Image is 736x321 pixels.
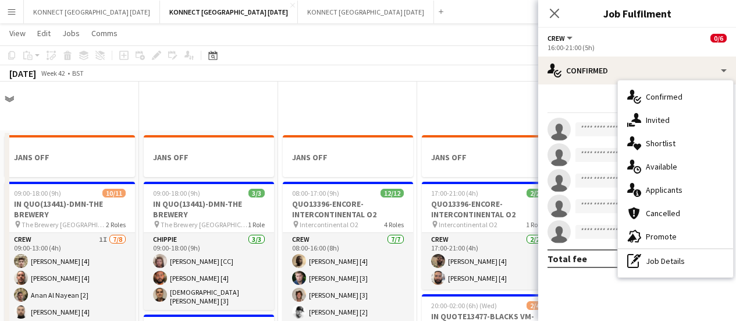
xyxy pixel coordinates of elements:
[248,189,265,197] span: 3/3
[37,28,51,38] span: Edit
[144,152,274,163] h3: JANS OFF
[38,69,67,77] span: Week 42
[283,152,413,163] h3: JANS OFF
[87,26,122,41] a: Comms
[618,249,733,273] div: Job Details
[381,189,404,197] span: 12/12
[144,135,274,177] app-job-card: JANS OFF
[161,220,248,229] span: The Brewery [GEOGRAPHIC_DATA], [STREET_ADDRESS]
[153,189,200,197] span: 09:00-18:00 (9h)
[298,1,434,23] button: KONNECT [GEOGRAPHIC_DATA] [DATE]
[9,68,36,79] div: [DATE]
[527,301,543,310] span: 2/4
[384,220,404,229] span: 4 Roles
[22,220,106,229] span: The Brewery [GEOGRAPHIC_DATA], [STREET_ADDRESS]
[646,91,682,102] span: Confirmed
[72,69,84,77] div: BST
[431,301,497,310] span: 20:00-02:00 (6h) (Wed)
[14,189,61,197] span: 09:00-18:00 (9h)
[33,26,55,41] a: Edit
[248,220,265,229] span: 1 Role
[144,199,274,220] h3: IN QUO(13441)-DMN-THE BREWERY
[547,34,574,43] button: Crew
[292,189,339,197] span: 08:00-17:00 (9h)
[710,34,727,43] span: 0/6
[144,233,274,310] app-card-role: CHIPPIE3/309:00-18:00 (9h)[PERSON_NAME] [CC][PERSON_NAME] [4][DEMOGRAPHIC_DATA][PERSON_NAME] [3]
[538,6,736,21] h3: Job Fulfilment
[646,138,675,149] span: Shortlist
[102,189,126,197] span: 10/11
[422,135,552,177] app-job-card: JANS OFF
[5,199,135,220] h3: IN QUO(13441)-DMN-THE BREWERY
[646,231,677,242] span: Promote
[431,189,478,197] span: 17:00-21:00 (4h)
[422,233,552,290] app-card-role: Crew2/217:00-21:00 (4h)[PERSON_NAME] [4][PERSON_NAME] [4]
[160,1,298,23] button: KONNECT [GEOGRAPHIC_DATA] [DATE]
[538,57,736,84] div: Confirmed
[58,26,84,41] a: Jobs
[547,43,727,52] div: 16:00-21:00 (5h)
[526,220,543,229] span: 1 Role
[5,135,135,177] app-job-card: JANS OFF
[283,199,413,220] h3: QUO13396-ENCORE-INTERCONTINENTAL O2
[283,135,413,177] app-job-card: JANS OFF
[527,189,543,197] span: 2/2
[422,152,552,163] h3: JANS OFF
[646,208,680,218] span: Cancelled
[439,220,497,229] span: Intercontinental O2
[9,28,26,38] span: View
[24,1,160,23] button: KONNECT [GEOGRAPHIC_DATA] [DATE]
[422,199,552,220] h3: QUO13396-ENCORE-INTERCONTINENTAL O2
[5,26,30,41] a: View
[422,182,552,290] app-job-card: 17:00-21:00 (4h)2/2QUO13396-ENCORE-INTERCONTINENTAL O2 Intercontinental O21 RoleCrew2/217:00-21:0...
[646,185,682,195] span: Applicants
[5,152,135,163] h3: JANS OFF
[300,220,358,229] span: Intercontinental O2
[106,220,126,229] span: 2 Roles
[91,28,118,38] span: Comms
[646,115,670,125] span: Invited
[646,161,677,172] span: Available
[547,253,587,264] div: Total fee
[547,34,565,43] span: Crew
[62,28,80,38] span: Jobs
[144,182,274,310] app-job-card: 09:00-18:00 (9h)3/3IN QUO(13441)-DMN-THE BREWERY The Brewery [GEOGRAPHIC_DATA], [STREET_ADDRESS]1...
